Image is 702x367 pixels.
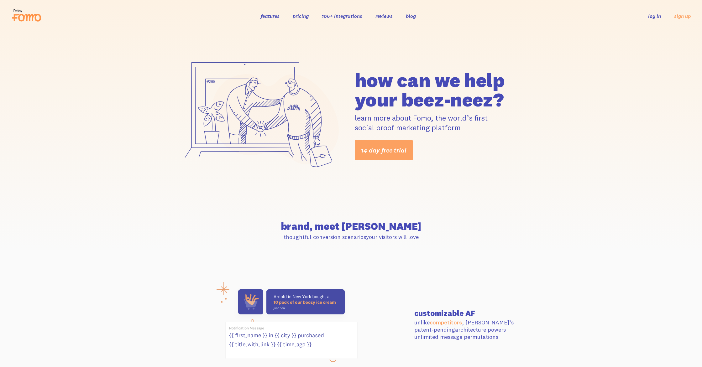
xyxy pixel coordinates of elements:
p: learn more about Fomo, the world’s first social proof marketing platform [355,113,526,132]
a: 106+ integrations [322,13,362,19]
a: reviews [375,13,393,19]
p: thoughtful conversion scenarios your visitors will love [176,233,526,240]
a: features [261,13,280,19]
a: competitors [430,319,462,326]
a: pricing [293,13,309,19]
a: log in [648,13,661,19]
h3: customizable AF [414,309,526,317]
p: unlike , [PERSON_NAME]’s patent-pending architecture powers unlimited message permutations [414,319,526,341]
a: blog [406,13,416,19]
h1: how can we help your beez-neez? [355,70,526,109]
h2: brand, meet [PERSON_NAME] [176,221,526,231]
a: 14 day free trial [355,140,413,160]
a: sign up [674,13,691,19]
